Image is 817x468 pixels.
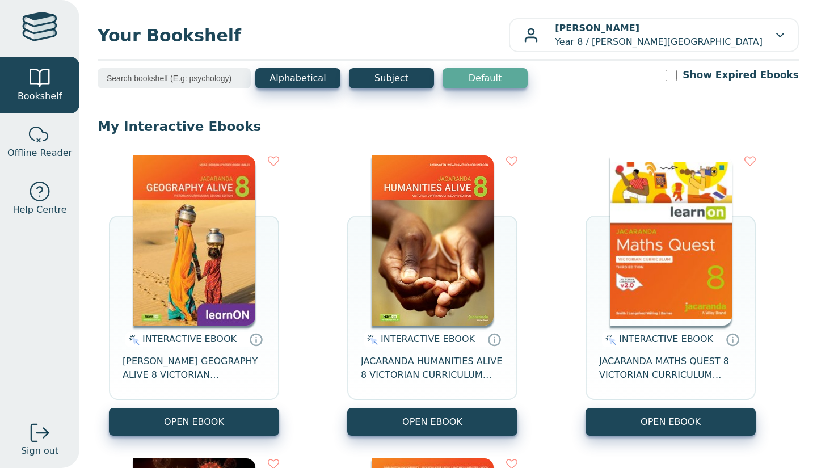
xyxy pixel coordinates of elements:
span: JACARANDA MATHS QUEST 8 VICTORIAN CURRICULUM LEARNON EBOOK 3E [599,355,742,382]
span: Your Bookshelf [98,23,509,48]
span: JACARANDA HUMANITIES ALIVE 8 VICTORIAN CURRICULUM LEARNON EBOOK 2E [361,355,504,382]
span: INTERACTIVE EBOOK [381,334,475,344]
input: Search bookshelf (E.g: psychology) [98,68,251,88]
p: My Interactive Ebooks [98,118,799,135]
button: Alphabetical [255,68,340,88]
span: INTERACTIVE EBOOK [142,334,237,344]
button: OPEN EBOOK [347,408,517,436]
button: OPEN EBOOK [109,408,279,436]
button: Subject [349,68,434,88]
a: Interactive eBooks are accessed online via the publisher’s portal. They contain interactive resou... [249,332,263,346]
span: [PERSON_NAME] GEOGRAPHY ALIVE 8 VICTORIAN CURRICULUM LEARNON EBOOK 2E [123,355,266,382]
a: Interactive eBooks are accessed online via the publisher’s portal. They contain interactive resou... [726,332,739,346]
img: 5407fe0c-7f91-e911-a97e-0272d098c78b.jpg [133,155,255,326]
img: interactive.svg [364,333,378,347]
span: Offline Reader [7,146,72,160]
span: Sign out [21,444,58,458]
label: Show Expired Ebooks [683,68,799,82]
p: Year 8 / [PERSON_NAME][GEOGRAPHIC_DATA] [555,22,763,49]
img: bee2d5d4-7b91-e911-a97e-0272d098c78b.jpg [372,155,494,326]
img: interactive.svg [602,333,616,347]
span: Bookshelf [18,90,62,103]
span: INTERACTIVE EBOOK [619,334,713,344]
a: Interactive eBooks are accessed online via the publisher’s portal. They contain interactive resou... [487,332,501,346]
img: c004558a-e884-43ec-b87a-da9408141e80.jpg [610,155,732,326]
b: [PERSON_NAME] [555,23,639,33]
span: Help Centre [12,203,66,217]
img: interactive.svg [125,333,140,347]
button: OPEN EBOOK [586,408,756,436]
button: Default [443,68,528,88]
button: [PERSON_NAME]Year 8 / [PERSON_NAME][GEOGRAPHIC_DATA] [509,18,799,52]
